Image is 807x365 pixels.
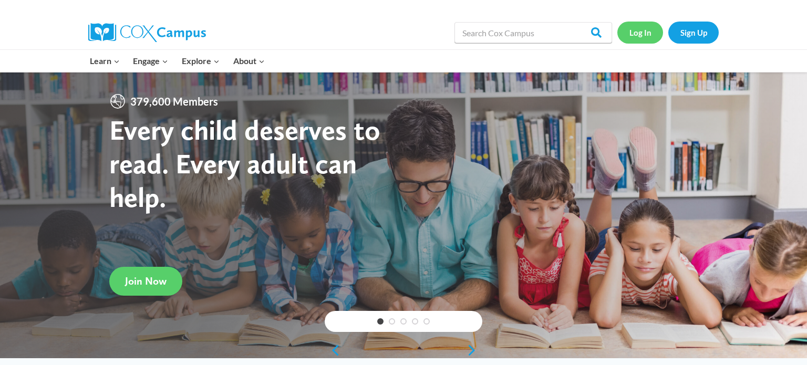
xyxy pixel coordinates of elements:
nav: Primary Navigation [83,50,271,72]
input: Search Cox Campus [454,22,612,43]
a: previous [325,344,340,357]
div: content slider buttons [325,340,482,361]
a: Sign Up [668,22,719,43]
a: next [467,344,482,357]
img: Cox Campus [88,23,206,42]
span: Join Now [125,275,167,287]
a: 3 [400,318,407,325]
span: 379,600 Members [126,93,222,110]
a: 5 [423,318,430,325]
a: Join Now [109,267,182,296]
a: Log In [617,22,663,43]
a: 2 [389,318,395,325]
nav: Secondary Navigation [617,22,719,43]
button: Child menu of Engage [127,50,175,72]
button: Child menu of Learn [83,50,127,72]
a: 4 [412,318,418,325]
button: Child menu of Explore [175,50,226,72]
strong: Every child deserves to read. Every adult can help. [109,113,380,213]
button: Child menu of About [226,50,272,72]
a: 1 [377,318,384,325]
